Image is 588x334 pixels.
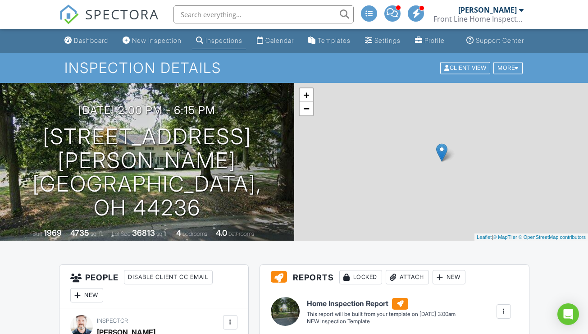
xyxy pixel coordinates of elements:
div: Support Center [476,37,524,44]
div: More [493,62,523,74]
a: SPECTORA [59,12,159,31]
h1: Inspection Details [64,60,523,76]
span: bedrooms [182,230,207,237]
div: NEW Inspection Template [307,318,456,325]
span: Inspector [97,317,128,324]
img: The Best Home Inspection Software - Spectora [59,5,79,24]
a: Templates [305,32,354,49]
a: Settings [361,32,404,49]
span: Lot Size [112,230,131,237]
span: Built [32,230,42,237]
div: [PERSON_NAME] [458,5,517,14]
h6: Home Inspection Report [307,298,456,310]
div: Disable Client CC Email [124,270,213,284]
div: Profile [424,37,445,44]
div: Templates [318,37,351,44]
div: Client View [440,62,490,74]
div: 4735 [70,228,89,238]
div: Inspections [205,37,242,44]
a: Zoom in [300,88,313,102]
div: Dashboard [74,37,108,44]
a: Company Profile [411,32,448,49]
input: Search everything... [173,5,354,23]
div: Calendar [265,37,294,44]
a: Leaflet [477,234,492,240]
div: New [70,288,103,302]
a: Calendar [253,32,297,49]
h3: [DATE] 2:00 pm - 6:15 pm [78,104,215,116]
div: This report will be built from your template on [DATE] 3:00am [307,311,456,318]
span: sq.ft. [156,230,168,237]
div: 36813 [132,228,155,238]
h1: [STREET_ADDRESS][PERSON_NAME] [GEOGRAPHIC_DATA], OH 44236 [14,125,280,220]
div: 1969 [44,228,62,238]
span: SPECTORA [85,5,159,23]
div: New Inspection [132,37,182,44]
a: Inspections [192,32,246,49]
span: bathrooms [228,230,254,237]
a: Client View [439,64,492,71]
a: © OpenStreetMap contributors [519,234,586,240]
a: Dashboard [61,32,112,49]
span: sq. ft. [91,230,103,237]
div: New [433,270,465,284]
a: New Inspection [119,32,185,49]
div: Open Intercom Messenger [557,303,579,325]
div: Locked [339,270,382,284]
a: © MapTiler [493,234,517,240]
h3: Reports [260,265,529,290]
div: 4 [176,228,181,238]
div: Settings [374,37,401,44]
div: | [474,233,588,241]
div: 4.0 [216,228,227,238]
h3: People [59,265,248,308]
div: Front Line Home Inspectors, LLC [433,14,524,23]
div: Attach [386,270,429,284]
a: Support Center [463,32,528,49]
a: Zoom out [300,102,313,115]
